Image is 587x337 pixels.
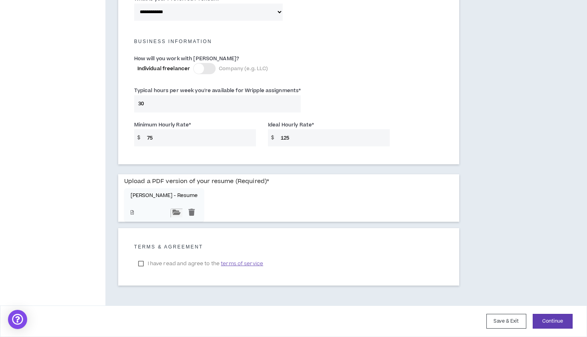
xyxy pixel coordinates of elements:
[143,129,256,146] input: Ex $75
[131,193,198,199] p: [PERSON_NAME] - Resume
[277,129,390,146] input: Ex $90
[8,310,27,329] div: Open Intercom Messenger
[137,65,190,72] span: Individual freelancer
[134,118,191,131] label: Minimum Hourly Rate
[134,244,444,250] h5: Terms & Agreement
[533,314,573,329] button: Continue
[134,258,267,270] label: I have read and agree to the
[486,314,526,329] button: Save & Exit
[134,84,301,97] label: Typical hours per week you're available for Wripple assignments
[219,65,268,72] span: Company (e.g. LLC)
[221,260,263,268] span: terms of service
[268,129,277,146] span: $
[268,118,314,131] label: Ideal Hourly Rate
[128,39,450,44] h5: Business Information
[124,174,270,188] label: Upload a PDF version of your resume (Required)
[134,129,143,146] span: $
[134,52,239,65] label: How will you work with [PERSON_NAME]?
